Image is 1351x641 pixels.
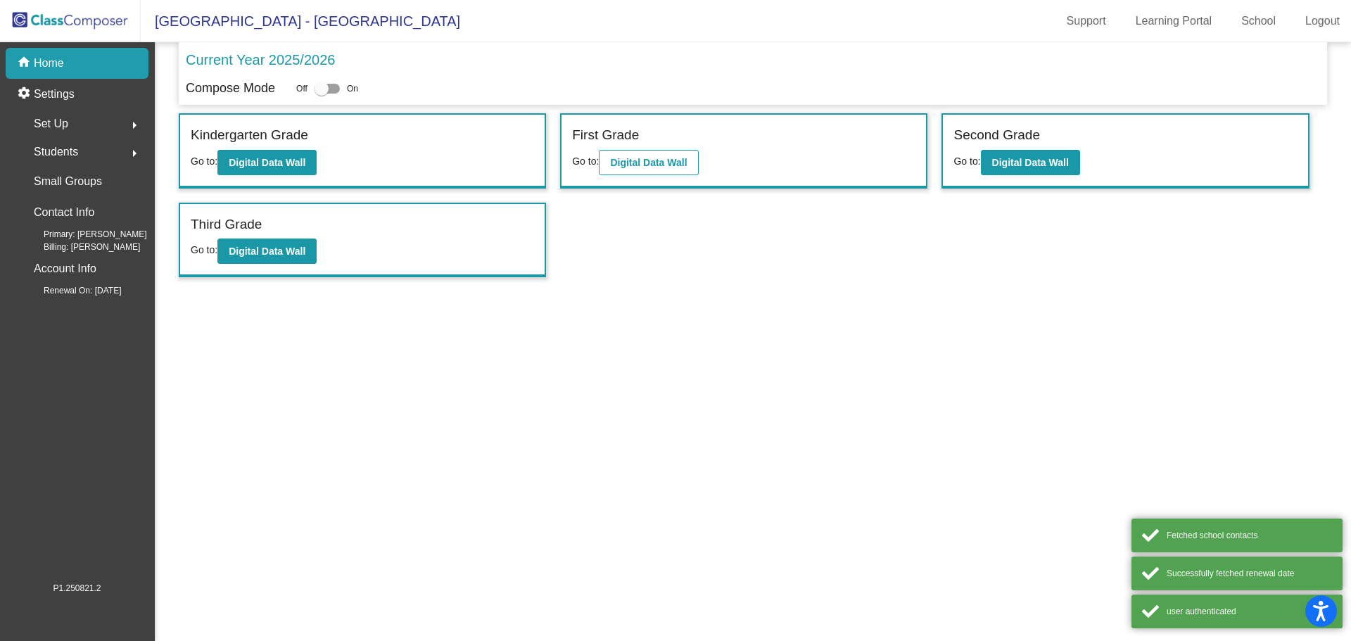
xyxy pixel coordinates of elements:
[981,150,1080,175] button: Digital Data Wall
[186,49,335,70] p: Current Year 2025/2026
[992,157,1069,168] b: Digital Data Wall
[21,241,140,253] span: Billing: [PERSON_NAME]
[34,172,102,191] p: Small Groups
[953,156,980,167] span: Go to:
[34,55,64,72] p: Home
[217,239,317,264] button: Digital Data Wall
[34,203,94,222] p: Contact Info
[1294,10,1351,32] a: Logout
[1230,10,1287,32] a: School
[126,145,143,162] mat-icon: arrow_right
[191,125,308,146] label: Kindergarten Grade
[141,10,460,32] span: [GEOGRAPHIC_DATA] - [GEOGRAPHIC_DATA]
[347,82,358,95] span: On
[1167,605,1332,618] div: user authenticated
[126,117,143,134] mat-icon: arrow_right
[191,156,217,167] span: Go to:
[572,125,639,146] label: First Grade
[191,244,217,255] span: Go to:
[186,79,275,98] p: Compose Mode
[229,157,305,168] b: Digital Data Wall
[21,284,121,297] span: Renewal On: [DATE]
[953,125,1040,146] label: Second Grade
[1167,567,1332,580] div: Successfully fetched renewal date
[17,86,34,103] mat-icon: settings
[1167,529,1332,542] div: Fetched school contacts
[21,228,147,241] span: Primary: [PERSON_NAME]
[1055,10,1117,32] a: Support
[229,246,305,257] b: Digital Data Wall
[610,157,687,168] b: Digital Data Wall
[34,114,68,134] span: Set Up
[191,215,262,235] label: Third Grade
[296,82,307,95] span: Off
[217,150,317,175] button: Digital Data Wall
[1124,10,1224,32] a: Learning Portal
[34,86,75,103] p: Settings
[34,142,78,162] span: Students
[572,156,599,167] span: Go to:
[34,259,96,279] p: Account Info
[599,150,698,175] button: Digital Data Wall
[17,55,34,72] mat-icon: home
